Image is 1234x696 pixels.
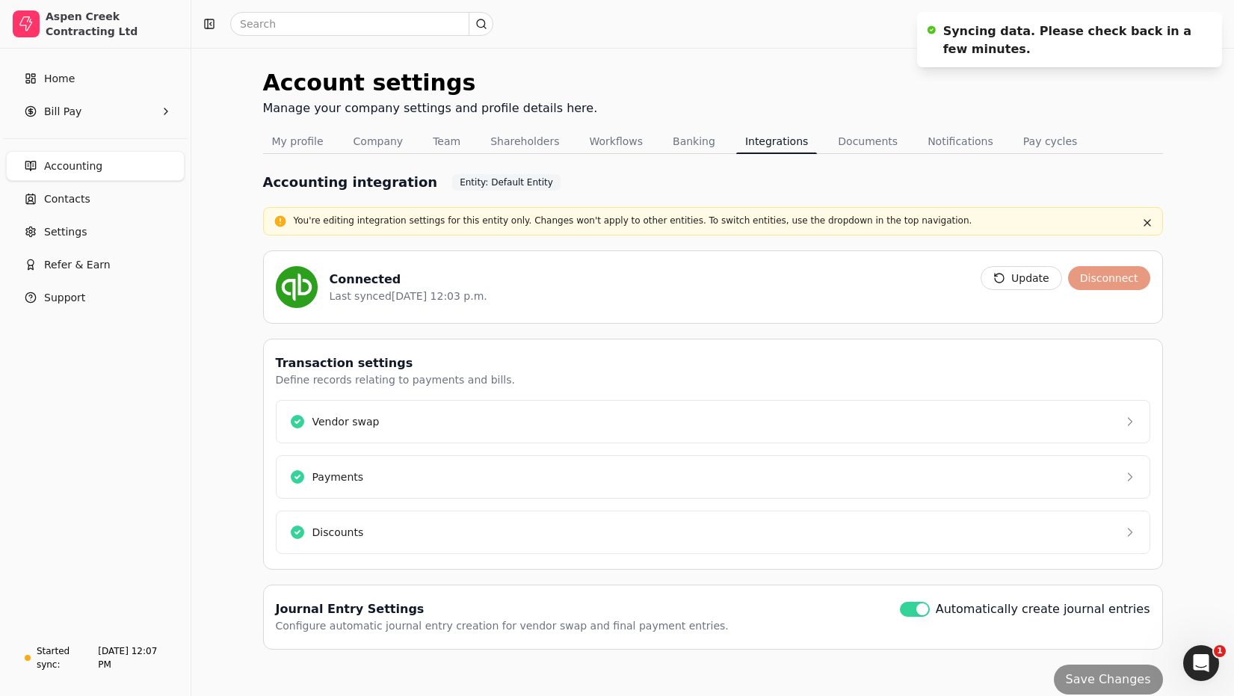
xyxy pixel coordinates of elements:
[46,9,178,39] div: Aspen Creek Contracting Ltd
[276,511,1150,554] button: Discounts
[312,525,364,541] div: Discounts
[900,602,930,617] button: Automatically create journal entries
[981,266,1062,290] button: Update
[919,129,1002,153] button: Notifications
[44,290,85,306] span: Support
[664,129,724,153] button: Banking
[276,600,729,618] div: Journal Entry Settings
[44,158,102,174] span: Accounting
[345,129,413,153] button: Company
[6,217,185,247] a: Settings
[943,22,1192,58] div: Syncing data. Please check back in a few minutes.
[312,469,364,485] div: Payments
[263,129,333,153] button: My profile
[481,129,568,153] button: Shareholders
[829,129,907,153] button: Documents
[44,224,87,240] span: Settings
[276,354,515,372] div: Transaction settings
[6,250,185,280] button: Refer & Earn
[276,618,729,634] div: Configure automatic journal entry creation for vendor swap and final payment entries.
[263,66,598,99] div: Account settings
[44,257,111,273] span: Refer & Earn
[1014,129,1087,153] button: Pay cycles
[230,12,493,36] input: Search
[460,176,553,189] span: Entity: Default Entity
[276,372,515,388] div: Define records relating to payments and bills.
[1183,645,1219,681] iframe: Intercom live chat
[44,104,81,120] span: Bill Pay
[936,600,1150,618] label: Automatically create journal entries
[276,400,1150,443] button: Vendor swap
[6,96,185,126] button: Bill Pay
[736,129,817,153] button: Integrations
[6,64,185,93] a: Home
[263,99,598,117] div: Manage your company settings and profile details here.
[6,184,185,214] a: Contacts
[263,172,438,192] h1: Accounting integration
[1214,645,1226,657] span: 1
[424,129,469,153] button: Team
[44,71,75,87] span: Home
[276,455,1150,499] button: Payments
[330,289,487,304] div: Last synced [DATE] 12:03 p.m.
[312,414,380,430] div: Vendor swap
[263,129,1163,154] nav: Tabs
[37,644,95,671] div: Started sync:
[6,151,185,181] a: Accounting
[98,644,172,671] div: [DATE] 12:07 PM
[6,283,185,312] button: Support
[330,271,487,289] div: Connected
[580,129,652,153] button: Workflows
[44,191,90,207] span: Contacts
[6,638,185,678] a: Started sync:[DATE] 12:07 PM
[294,214,1132,227] p: You're editing integration settings for this entity only. Changes won't apply to other entities. ...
